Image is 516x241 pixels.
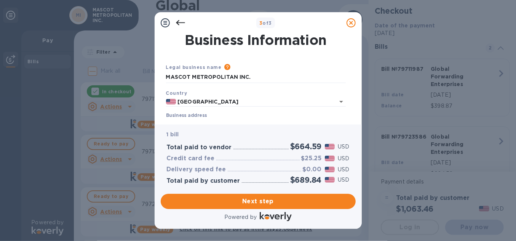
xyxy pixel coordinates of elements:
button: Open [336,96,347,107]
h3: $0.00 [303,166,322,173]
b: of 3 [259,20,272,26]
input: Enter legal business name [166,72,346,83]
input: Select country [176,97,324,107]
span: Next step [167,197,350,206]
h3: Total paid by customer [167,177,240,185]
p: USD [338,143,349,151]
img: US [166,99,176,104]
img: USD [325,167,335,172]
p: USD [338,176,349,184]
h3: Total paid to vendor [167,144,232,151]
p: Powered by [224,213,257,221]
img: USD [325,144,335,149]
span: 3 [259,20,262,26]
b: Legal business name [166,64,222,70]
h3: $25.25 [301,155,322,162]
img: Logo [260,212,292,221]
h1: Business Information [165,32,347,48]
button: Next step [161,194,356,209]
img: USD [325,177,335,182]
p: USD [338,155,349,163]
h3: Credit card fee [167,155,215,162]
h2: $689.84 [290,175,322,185]
h3: Delivery speed fee [167,166,226,173]
label: Business address [166,113,207,118]
p: USD [338,166,349,174]
b: Country [166,90,187,96]
img: USD [325,156,335,161]
b: 1 bill [167,131,179,137]
h2: $664.59 [290,142,322,151]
